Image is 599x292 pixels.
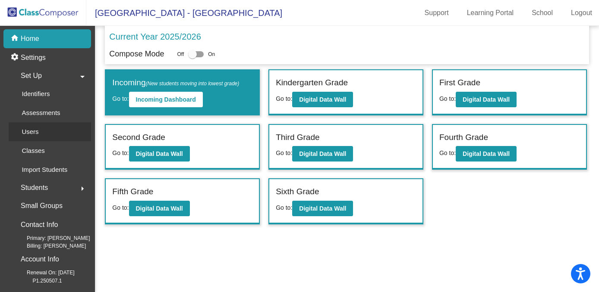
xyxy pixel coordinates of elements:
p: Import Students [22,165,67,175]
span: Go to: [112,95,129,102]
button: Digital Data Wall [129,146,190,162]
mat-icon: home [10,34,21,44]
span: Go to: [439,149,456,156]
span: Students [21,182,48,194]
mat-icon: arrow_drop_down [77,71,88,82]
p: Small Groups [21,200,63,212]
span: (New students moving into lowest grade) [145,81,239,87]
b: Digital Data Wall [136,205,183,212]
b: Incoming Dashboard [136,96,196,103]
a: Support [418,6,456,20]
span: Go to: [112,149,129,156]
a: Logout [564,6,599,20]
b: Digital Data Wall [299,150,346,157]
label: Fifth Grade [112,186,153,198]
b: Digital Data Wall [136,150,183,157]
span: Go to: [439,95,456,102]
label: Third Grade [276,131,319,144]
button: Digital Data Wall [129,201,190,216]
span: Set Up [21,70,42,82]
label: Kindergarten Grade [276,77,348,89]
span: Billing: [PERSON_NAME] [13,242,86,250]
p: Settings [21,53,46,63]
p: Contact Info [21,219,58,231]
p: Home [21,34,39,44]
button: Incoming Dashboard [129,92,203,107]
button: Digital Data Wall [456,146,517,162]
a: School [525,6,560,20]
span: On [208,50,215,58]
label: Incoming [112,77,239,89]
p: Compose Mode [109,48,164,60]
p: Users [22,127,38,137]
b: Digital Data Wall [463,150,510,157]
span: [GEOGRAPHIC_DATA] - [GEOGRAPHIC_DATA] [86,6,282,20]
mat-icon: arrow_right [77,183,88,194]
label: Sixth Grade [276,186,319,198]
button: Digital Data Wall [292,201,353,216]
span: Go to: [276,149,292,156]
p: Identifiers [22,89,50,99]
mat-icon: settings [10,53,21,63]
button: Digital Data Wall [456,92,517,107]
p: Classes [22,146,44,156]
b: Digital Data Wall [463,96,510,103]
span: Off [177,50,184,58]
label: Fourth Grade [439,131,488,144]
span: Go to: [276,95,292,102]
span: Go to: [276,204,292,211]
span: Go to: [112,204,129,211]
a: Learning Portal [460,6,521,20]
p: Account Info [21,253,59,265]
button: Digital Data Wall [292,146,353,162]
b: Digital Data Wall [299,96,346,103]
button: Digital Data Wall [292,92,353,107]
span: Primary: [PERSON_NAME] [13,234,90,242]
p: Current Year 2025/2026 [109,30,201,43]
p: Assessments [22,108,60,118]
label: Second Grade [112,131,165,144]
label: First Grade [439,77,480,89]
span: Renewal On: [DATE] [13,269,74,276]
b: Digital Data Wall [299,205,346,212]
